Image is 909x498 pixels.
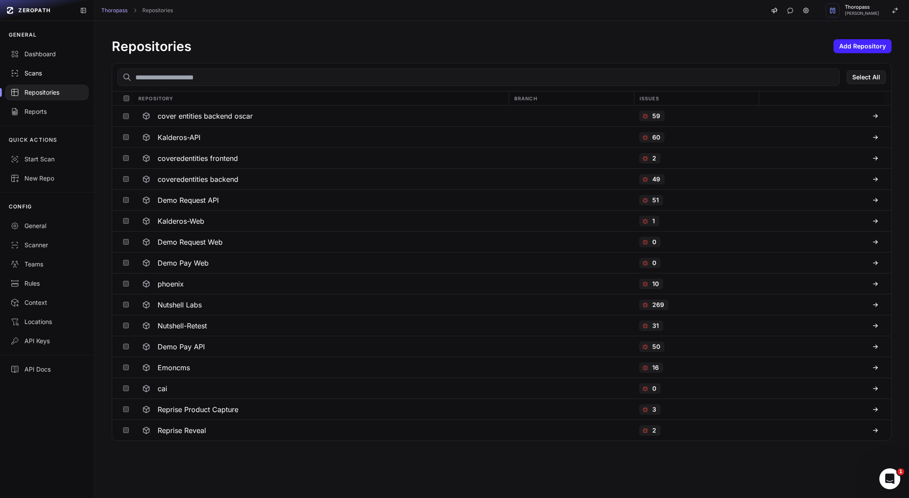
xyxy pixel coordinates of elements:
div: coveredentities backend 49 [112,168,891,189]
div: Issues [634,92,759,105]
div: Demo Pay Web 0 [112,252,891,273]
div: Kalderos-API 60 [112,126,891,147]
div: Repository [133,92,509,105]
div: Scans [10,69,83,78]
h3: Emoncms [158,362,190,373]
div: Reprise Product Capture 3 [112,399,891,420]
button: Select All [847,70,886,84]
p: QUICK ACTIONS [9,136,58,143]
button: Kalderos-Web [133,211,509,231]
button: Demo Pay Web [133,252,509,273]
button: Add Repository [833,39,892,53]
span: [PERSON_NAME] [845,11,879,16]
p: 0 [652,259,656,267]
h3: Demo Pay API [158,341,205,352]
p: 16 [652,363,659,372]
p: 1 [652,217,655,225]
div: Repositories [10,88,83,97]
p: GENERAL [9,31,37,38]
div: Kalderos-Web 1 [112,210,891,231]
h3: Kalderos-Web [158,216,204,226]
button: phoenix [133,273,509,294]
p: 59 [652,112,660,120]
button: coveredentities backend [133,169,509,189]
button: Demo Pay API [133,336,509,357]
div: coveredentities frontend 2 [112,147,891,168]
span: 1 [897,468,904,475]
p: 269 [652,300,664,309]
p: 60 [652,133,660,142]
h1: Repositories [112,38,191,54]
h3: cover entities backend oscar [158,111,253,121]
div: phoenix 10 [112,273,891,294]
div: Context [10,298,83,307]
iframe: Intercom live chat [879,468,900,489]
div: Demo Pay API 50 [112,336,891,357]
div: Nutshell Labs 269 [112,294,891,315]
a: Repositories [142,7,173,14]
div: Demo Request API 51 [112,189,891,210]
h3: Reprise Reveal [158,425,206,436]
h3: Nutshell-Retest [158,321,207,331]
p: 3 [652,405,656,414]
div: Teams [10,260,83,269]
h3: Demo Request API [158,195,219,205]
div: cai 0 [112,378,891,399]
p: CONFIG [9,203,32,210]
p: 50 [652,342,660,351]
p: 2 [652,154,656,163]
p: 31 [652,321,659,330]
div: Branch [509,92,634,105]
button: Reprise Reveal [133,420,509,440]
div: Reprise Reveal 2 [112,420,891,440]
a: Thoropass [101,7,127,14]
p: 2 [652,426,656,435]
button: cover entities backend oscar [133,106,509,126]
button: cai [133,378,509,399]
div: Reports [10,107,83,116]
div: Start Scan [10,155,83,164]
h3: cai [158,383,167,394]
button: Demo Request Web [133,232,509,252]
h3: Demo Request Web [158,237,223,247]
button: Kalderos-API [133,127,509,147]
a: ZEROPATH [3,3,73,17]
button: coveredentities frontend [133,148,509,168]
p: 49 [652,175,660,184]
button: Emoncms [133,357,509,378]
div: Dashboard [10,50,83,58]
button: Nutshell-Retest [133,315,509,336]
div: Scanner [10,241,83,249]
p: 0 [652,384,656,393]
div: General [10,222,83,230]
div: Emoncms 16 [112,357,891,378]
h3: Kalderos-API [158,132,200,143]
p: 10 [652,280,659,288]
h3: coveredentities frontend [158,153,238,164]
h3: Demo Pay Web [158,258,209,268]
span: ZEROPATH [18,7,51,14]
div: Locations [10,317,83,326]
div: Nutshell-Retest 31 [112,315,891,336]
svg: chevron right, [132,7,138,14]
div: Rules [10,279,83,288]
span: Thoropass [845,5,879,10]
button: Nutshell Labs [133,294,509,315]
p: 51 [652,196,659,205]
button: Demo Request API [133,190,509,210]
button: Reprise Product Capture [133,399,509,420]
div: API Docs [10,365,83,374]
h3: Nutshell Labs [158,300,202,310]
p: 0 [652,238,656,246]
h3: phoenix [158,279,184,289]
div: New Repo [10,174,83,183]
nav: breadcrumb [101,7,173,14]
div: Demo Request Web 0 [112,231,891,252]
div: API Keys [10,337,83,345]
h3: Reprise Product Capture [158,404,238,415]
h3: coveredentities backend [158,174,238,184]
div: cover entities backend oscar 59 [112,106,891,126]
